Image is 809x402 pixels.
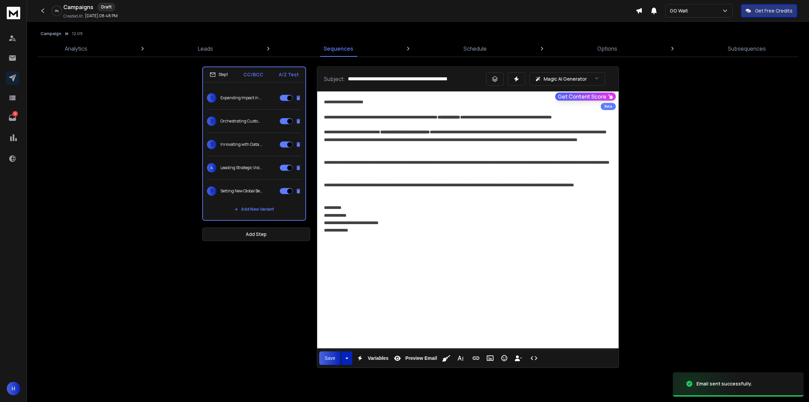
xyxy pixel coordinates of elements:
[324,45,353,53] p: Sequences
[528,351,540,365] button: Code View
[7,382,20,395] button: H
[55,9,59,13] p: 0 %
[63,14,84,19] p: Created At:
[601,103,616,110] div: Beta
[593,41,621,57] a: Options
[755,7,792,14] p: Get Free Credits
[404,355,438,361] span: Preview Email
[440,351,453,365] button: Clean HTML
[220,165,264,170] p: Leading Strategic Vision in Performance Marketing
[194,41,217,57] a: Leads
[207,163,216,172] span: 4
[555,92,616,101] button: Get Content Score
[207,140,216,149] span: 3
[207,116,216,126] span: 2
[61,41,91,57] a: Analytics
[512,351,525,365] button: Insert Unsubscribe Link
[202,227,310,241] button: Add Step
[7,7,20,19] img: logo
[220,95,264,101] p: Expanding Impact in Performance Marketing Leadership
[391,351,438,365] button: Preview Email
[459,41,491,57] a: Schedule
[40,31,61,36] button: Campaign
[366,355,390,361] span: Variables
[728,45,766,53] p: Subsequences
[207,93,216,103] span: 1
[470,351,482,365] button: Insert Link (Ctrl+K)
[597,45,617,53] p: Options
[65,45,87,53] p: Analytics
[484,351,497,365] button: Insert Image (Ctrl+P)
[696,380,752,387] div: Email sent successfully.
[670,7,691,14] p: GG Wait
[85,13,118,19] p: [DATE] 08:48 PM
[220,118,264,124] p: Orchestrating Customer Journeys Through Performance Marketing
[207,186,216,196] span: 5
[220,142,264,147] p: Innovating with Data and Creativity in Performance Marketing
[243,71,263,78] p: CC/BCC
[202,66,306,221] li: Step1CC/BCCA/Z Test1Expanding Impact in Performance Marketing Leadership2Orchestrating Customer J...
[544,76,587,82] p: Magic AI Generator
[12,111,18,116] p: 11
[319,351,341,365] button: Save
[724,41,770,57] a: Subsequences
[354,351,390,365] button: Variables
[454,351,467,365] button: More Text
[229,203,279,216] button: Add New Variant
[72,31,83,36] p: 12.09
[63,3,93,11] h1: Campaigns
[6,111,19,125] a: 11
[529,72,605,86] button: Magic AI Generator
[210,72,228,78] div: Step 1
[498,351,511,365] button: Emoticons
[279,71,299,78] p: A/Z Test
[97,3,115,11] div: Draft
[320,41,357,57] a: Sequences
[324,75,345,83] p: Subject:
[463,45,487,53] p: Schedule
[220,188,264,194] p: Setting New Global Benchmarks in Performance Marketing
[741,4,797,18] button: Get Free Credits
[198,45,213,53] p: Leads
